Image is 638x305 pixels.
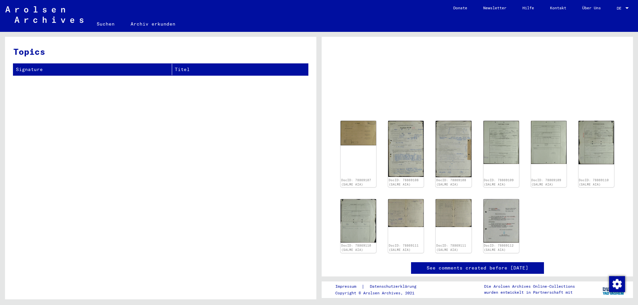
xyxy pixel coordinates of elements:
a: See comments created before [DATE] [427,265,528,271]
p: Die Arolsen Archives Online-Collections [484,283,575,289]
a: DocID: 78869109 (SALME AIA) [531,178,561,187]
a: DocID: 78869108 (SALME AIA) [436,178,466,187]
a: DocID: 78869109 (SALME AIA) [484,178,514,187]
img: 002.jpg [531,121,567,164]
img: 001.jpg [388,199,424,227]
img: 001.jpg [579,121,614,164]
a: Archiv erkunden [123,16,183,32]
a: Suchen [89,16,123,32]
th: Titel [172,64,308,75]
img: 001.jpg [483,199,519,243]
img: yv_logo.png [601,281,626,298]
img: Zustimmung ändern [609,276,625,292]
img: 001.jpg [483,121,519,164]
a: DocID: 78869110 (SALME AIA) [579,178,609,187]
h3: Topics [13,45,308,58]
a: DocID: 78869112 (SALME AIA) [484,244,514,252]
a: DocID: 78869111 (SALME AIA) [389,244,419,252]
img: 002.jpg [436,199,471,227]
img: Arolsen_neg.svg [5,6,83,23]
img: 002.jpg [436,121,471,177]
img: 001.jpg [388,121,424,177]
a: DocID: 78869108 (SALME AIA) [389,178,419,187]
a: DocID: 78869111 (SALME AIA) [436,244,466,252]
p: wurden entwickelt in Partnerschaft mit [484,289,575,295]
img: 001.jpg [341,121,376,145]
div: | [335,283,424,290]
img: 002.jpg [341,199,376,243]
a: DocID: 78869107 (SALME AIA) [341,178,371,187]
a: Impressum [335,283,362,290]
span: DE [617,6,624,11]
a: Datenschutzerklärung [365,283,424,290]
th: Signature [13,64,172,75]
a: DocID: 78869110 (SALME AIA) [341,244,371,252]
p: Copyright © Arolsen Archives, 2021 [335,290,424,296]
